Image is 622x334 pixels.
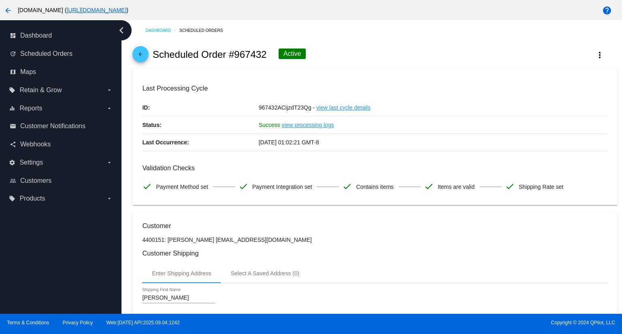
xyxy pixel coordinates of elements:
[10,51,16,57] i: update
[66,7,126,13] a: [URL][DOMAIN_NAME]
[252,178,312,195] span: Payment Integration set
[438,178,475,195] span: Items are valid
[259,139,319,146] span: [DATE] 01:02:21 GMT-8
[9,159,15,166] i: settings
[18,7,128,13] span: [DOMAIN_NAME] ( )
[106,87,113,93] i: arrow_drop_down
[106,105,113,112] i: arrow_drop_down
[153,49,267,60] h2: Scheduled Order #967432
[239,182,248,191] mat-icon: check
[10,138,113,151] a: share Webhooks
[318,320,615,326] span: Copyright © 2024 QPilot, LLC
[19,105,42,112] span: Reports
[259,104,315,111] span: 967432ACijzdT23Qg -
[20,68,36,76] span: Maps
[20,141,51,148] span: Webhooks
[9,195,15,202] i: local_offer
[145,24,179,37] a: Dashboard
[3,6,13,15] mat-icon: arrow_back
[142,85,607,92] h3: Last Processing Cycle
[10,178,16,184] i: people_outline
[424,182,434,191] mat-icon: check
[142,134,258,151] p: Last Occurrence:
[602,6,612,15] mat-icon: help
[156,178,208,195] span: Payment Method set
[10,29,113,42] a: dashboard Dashboard
[20,50,72,57] span: Scheduled Orders
[7,320,49,326] a: Terms & Conditions
[107,320,180,326] a: Web:[DATE] API:2025.09.04.1242
[20,123,85,130] span: Customer Notifications
[179,24,230,37] a: Scheduled Orders
[63,320,93,326] a: Privacy Policy
[142,182,152,191] mat-icon: check
[259,122,280,128] span: Success
[136,51,145,61] mat-icon: arrow_back
[356,178,394,195] span: Contains items
[595,50,605,60] mat-icon: more_vert
[142,249,607,257] h3: Customer Shipping
[10,141,16,148] i: share
[142,222,607,230] h3: Customer
[106,159,113,166] i: arrow_drop_down
[10,120,113,133] a: email Customer Notifications
[519,178,564,195] span: Shipping Rate set
[19,195,45,202] span: Products
[9,105,15,112] i: equalizer
[142,237,607,243] p: 4400151: [PERSON_NAME] [EMAIL_ADDRESS][DOMAIN_NAME]
[10,47,113,60] a: update Scheduled Orders
[282,116,334,133] a: view processing logs
[20,177,51,184] span: Customers
[142,295,215,301] input: Shipping First Name
[9,87,15,93] i: local_offer
[19,159,43,166] span: Settings
[19,87,62,94] span: Retain & Grow
[10,32,16,39] i: dashboard
[142,116,258,133] p: Status:
[231,270,300,277] div: Select A Saved Address (0)
[106,195,113,202] i: arrow_drop_down
[142,99,258,116] p: ID:
[279,49,306,59] div: Active
[10,69,16,75] i: map
[142,164,607,172] h3: Validation Checks
[152,270,211,277] div: Enter Shipping Address
[10,123,16,129] i: email
[20,32,52,39] span: Dashboard
[316,99,371,116] a: view last cycle details
[342,182,352,191] mat-icon: check
[10,174,113,187] a: people_outline Customers
[505,182,515,191] mat-icon: check
[10,66,113,78] a: map Maps
[115,24,128,37] i: chevron_left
